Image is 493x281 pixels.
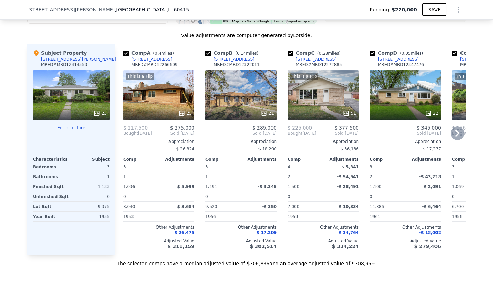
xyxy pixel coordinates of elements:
[214,62,260,68] div: MRED # MRD12322011
[424,184,441,189] span: $ 2,091
[33,50,87,57] div: Subject Property
[288,164,290,169] span: 4
[370,212,404,221] div: 1961
[337,174,359,179] span: -$ 54,541
[241,157,277,162] div: Adjustments
[452,157,488,162] div: Comp
[205,157,241,162] div: Comp
[378,57,419,62] div: [STREET_ADDRESS]
[288,50,343,57] div: Comp C
[370,184,381,189] span: 1,100
[33,125,110,131] button: Edit structure
[71,157,110,162] div: Subject
[455,73,483,80] div: This is a Flip
[288,157,323,162] div: Comp
[288,131,302,136] span: Bought
[370,157,405,162] div: Comp
[370,172,404,182] div: 2
[27,255,466,267] div: The selected comps have a median adjusted value of $306,836 and an average adjusted value of $308...
[73,202,110,211] div: 9,375
[123,131,152,136] div: [DATE]
[319,51,328,56] span: 0.28
[126,73,154,80] div: This is a Flip
[288,204,299,209] span: 7,000
[33,192,70,201] div: Unfinished Sqft
[123,194,126,199] span: 0
[205,194,208,199] span: 0
[205,164,208,169] span: 3
[205,212,240,221] div: 1956
[123,212,157,221] div: 1953
[170,125,194,131] span: $ 275,000
[370,164,372,169] span: 3
[205,172,240,182] div: 1
[205,131,277,136] span: Sold [DATE]
[452,164,455,169] span: 3
[315,51,343,56] span: ( miles)
[256,230,277,235] span: $ 17,209
[131,62,178,68] div: MRED # MRD12266609
[152,131,194,136] span: Sold [DATE]
[419,230,441,235] span: -$ 18,002
[123,184,135,189] span: 1,036
[33,202,70,211] div: Lot Sqft
[160,172,194,182] div: -
[205,57,254,62] a: [STREET_ADDRESS]
[422,3,446,16] button: SAVE
[296,57,337,62] div: [STREET_ADDRESS]
[160,162,194,172] div: -
[73,192,110,201] div: 0
[123,125,148,131] span: $ 217,500
[332,244,359,249] span: $ 334,224
[205,238,277,244] div: Adjusted Value
[288,172,322,182] div: 2
[337,184,359,189] span: -$ 28,491
[407,162,441,172] div: -
[334,125,359,131] span: $ 377,500
[452,194,455,199] span: 0
[123,139,194,144] div: Appreciation
[33,162,70,172] div: Bedrooms
[287,19,315,23] a: Report a map error
[370,131,441,136] span: Sold [DATE]
[258,184,277,189] span: -$ 3,345
[325,212,359,221] div: -
[123,172,157,182] div: 1
[115,6,189,13] span: , [GEOGRAPHIC_DATA]
[274,19,283,23] a: Terms (opens in new tab)
[205,139,277,144] div: Appreciation
[452,204,464,209] span: 6,700
[33,172,70,182] div: Bathrooms
[73,172,110,182] div: 1
[288,125,312,131] span: $ 225,000
[27,6,115,13] span: [STREET_ADDRESS][PERSON_NAME]
[452,3,466,16] button: Show Options
[407,212,441,221] div: -
[339,204,359,209] span: $ 10,334
[370,224,441,230] div: Other Adjustments
[242,162,277,172] div: -
[340,164,359,169] span: -$ 5,341
[425,110,438,117] div: 22
[402,51,411,56] span: 0.05
[177,184,194,189] span: $ 5,999
[288,139,359,144] div: Appreciation
[419,174,441,179] span: -$ 43,218
[323,157,359,162] div: Adjustments
[205,204,217,209] span: 9,520
[262,204,277,209] span: -$ 350
[168,244,194,249] span: $ 311,159
[232,19,269,23] span: Map data ©2025 Google
[250,244,277,249] span: $ 302,514
[339,230,359,235] span: $ 34,764
[288,57,337,62] a: [STREET_ADDRESS]
[288,184,299,189] span: 1,500
[33,212,70,221] div: Year Built
[33,182,70,192] div: Finished Sqft
[41,57,116,62] div: [STREET_ADDRESS][PERSON_NAME]
[160,192,194,201] div: -
[33,157,71,162] div: Characteristics
[261,110,274,117] div: 21
[205,184,217,189] span: 1,191
[155,51,161,56] span: 0.4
